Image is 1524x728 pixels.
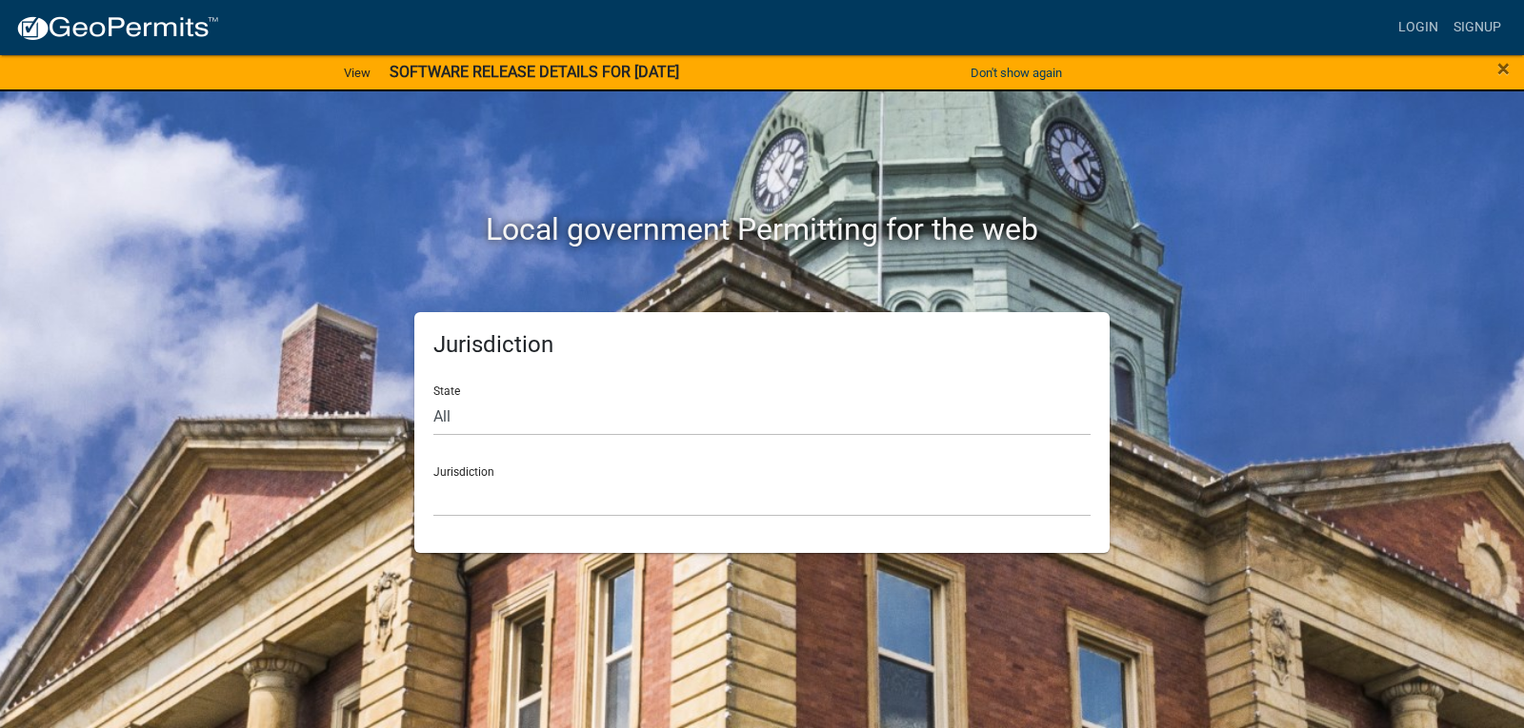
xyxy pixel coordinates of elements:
[963,57,1070,89] button: Don't show again
[433,331,1091,359] h5: Jurisdiction
[336,57,378,89] a: View
[233,211,1291,247] h2: Local government Permitting for the web
[1497,57,1510,80] button: Close
[1446,10,1509,46] a: Signup
[390,63,679,81] strong: SOFTWARE RELEASE DETAILS FOR [DATE]
[1497,55,1510,82] span: ×
[1391,10,1446,46] a: Login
